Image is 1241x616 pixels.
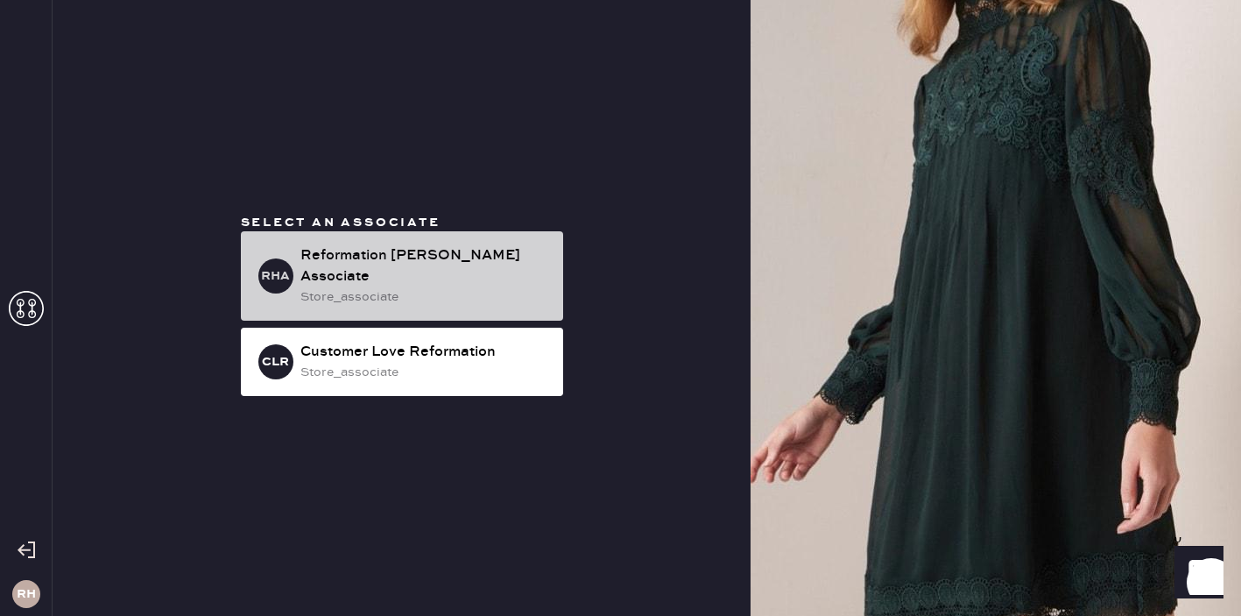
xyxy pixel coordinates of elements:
[241,215,441,230] span: Select an associate
[300,245,549,287] div: Reformation [PERSON_NAME] Associate
[261,270,290,282] h3: RHA
[300,363,549,382] div: store_associate
[300,287,549,307] div: store_associate
[1158,537,1233,612] iframe: Front Chat
[300,342,549,363] div: Customer Love Reformation
[17,588,36,600] h3: RH
[262,356,289,368] h3: CLR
